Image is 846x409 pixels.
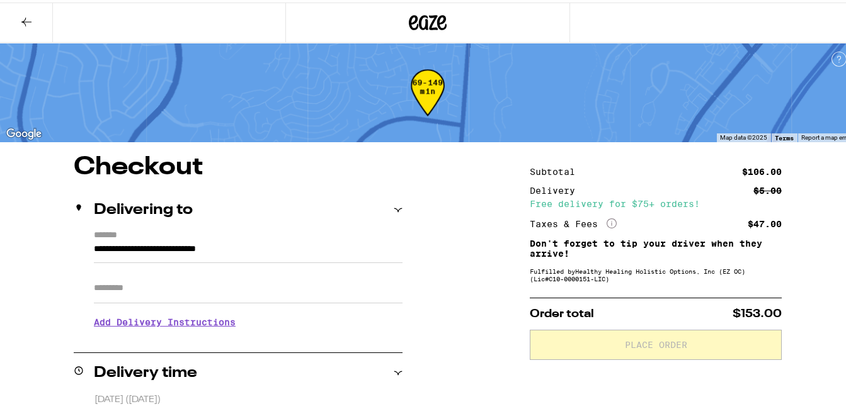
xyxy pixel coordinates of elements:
[530,216,617,227] div: Taxes & Fees
[411,76,445,123] div: 69-149 min
[530,306,594,317] span: Order total
[720,132,767,138] span: Map data ©2025
[74,152,403,177] h1: Checkout
[94,334,403,344] p: We'll contact you at when we arrive
[94,305,403,334] h3: Add Delivery Instructions
[530,197,782,206] div: Free delivery for $75+ orders!
[775,132,794,139] a: Terms
[733,306,782,317] span: $153.00
[3,123,45,140] img: Google
[3,123,45,140] a: Open this area in Google Maps (opens a new window)
[748,217,782,226] div: $47.00
[94,391,403,403] p: [DATE] ([DATE])
[530,236,782,256] p: Don't forget to tip your driver when they arrive!
[742,165,782,174] div: $106.00
[753,184,782,193] div: $5.00
[94,200,193,215] h2: Delivering to
[530,184,584,193] div: Delivery
[530,327,782,357] button: Place Order
[625,338,687,347] span: Place Order
[530,165,584,174] div: Subtotal
[530,265,782,280] div: Fulfilled by Healthy Healing Holistic Options, Inc (EZ OC) (Lic# C10-0000151-LIC )
[94,363,197,378] h2: Delivery time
